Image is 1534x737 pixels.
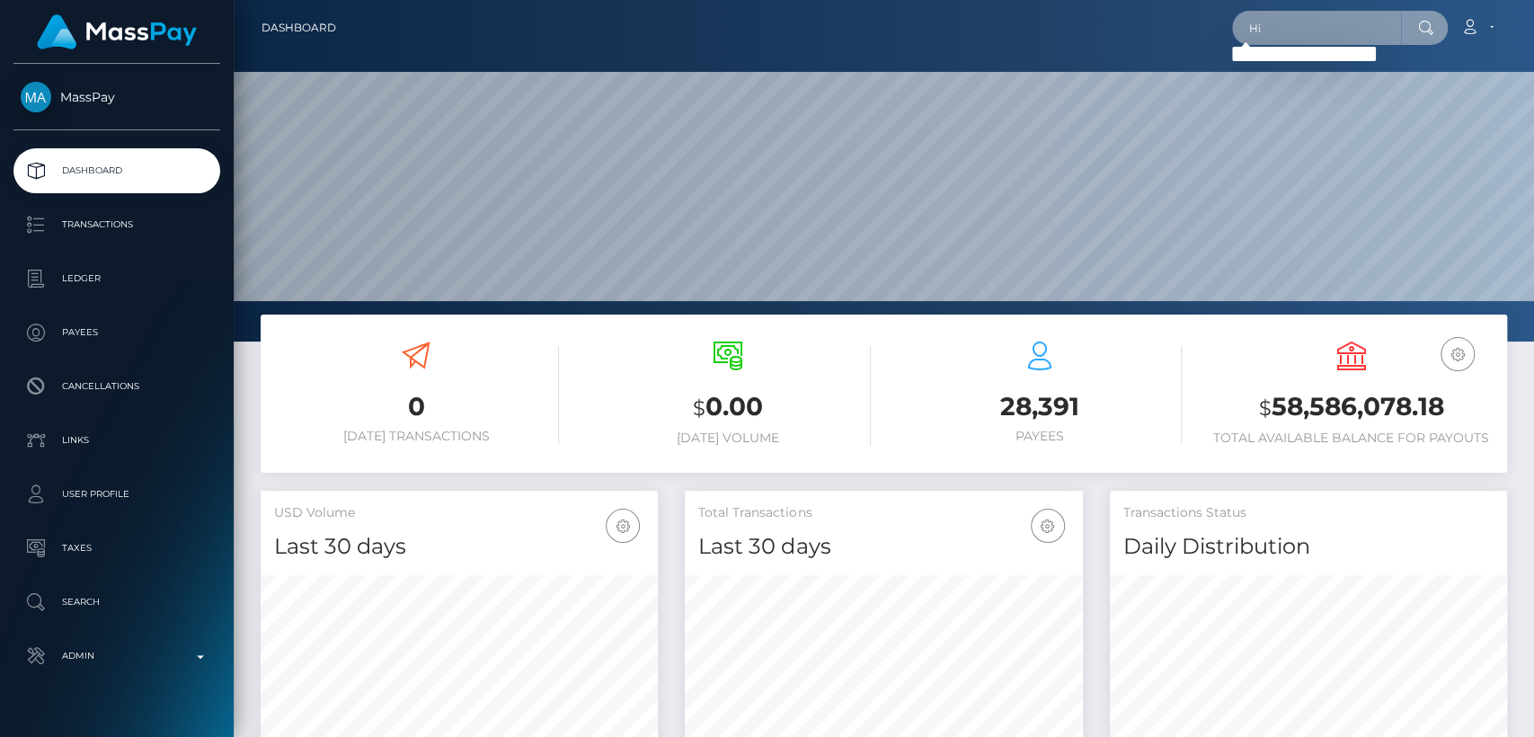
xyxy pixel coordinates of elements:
[586,389,871,426] h3: 0.00
[21,373,213,400] p: Cancellations
[698,504,1068,522] h5: Total Transactions
[898,429,1183,444] h6: Payees
[21,319,213,346] p: Payees
[13,148,220,193] a: Dashboard
[274,429,559,444] h6: [DATE] Transactions
[693,395,705,421] small: $
[13,634,220,679] a: Admin
[21,82,51,112] img: MassPay
[13,580,220,625] a: Search
[274,389,559,424] h3: 0
[586,431,871,446] h6: [DATE] Volume
[37,14,197,49] img: MassPay Logo
[274,531,644,563] h4: Last 30 days
[1209,431,1494,446] h6: Total Available Balance for Payouts
[21,481,213,508] p: User Profile
[13,202,220,247] a: Transactions
[1209,389,1494,426] h3: 58,586,078.18
[13,256,220,301] a: Ledger
[274,504,644,522] h5: USD Volume
[21,643,213,670] p: Admin
[13,364,220,409] a: Cancellations
[13,310,220,355] a: Payees
[262,9,336,47] a: Dashboard
[698,531,1068,563] h4: Last 30 days
[21,589,213,616] p: Search
[21,427,213,454] p: Links
[13,418,220,463] a: Links
[13,472,220,517] a: User Profile
[13,526,220,571] a: Taxes
[21,265,213,292] p: Ledger
[1259,395,1272,421] small: $
[1232,11,1401,45] input: Search...
[21,535,213,562] p: Taxes
[13,89,220,105] span: MassPay
[898,389,1183,424] h3: 28,391
[1123,531,1494,563] h4: Daily Distribution
[21,211,213,238] p: Transactions
[21,157,213,184] p: Dashboard
[1123,504,1494,522] h5: Transactions Status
